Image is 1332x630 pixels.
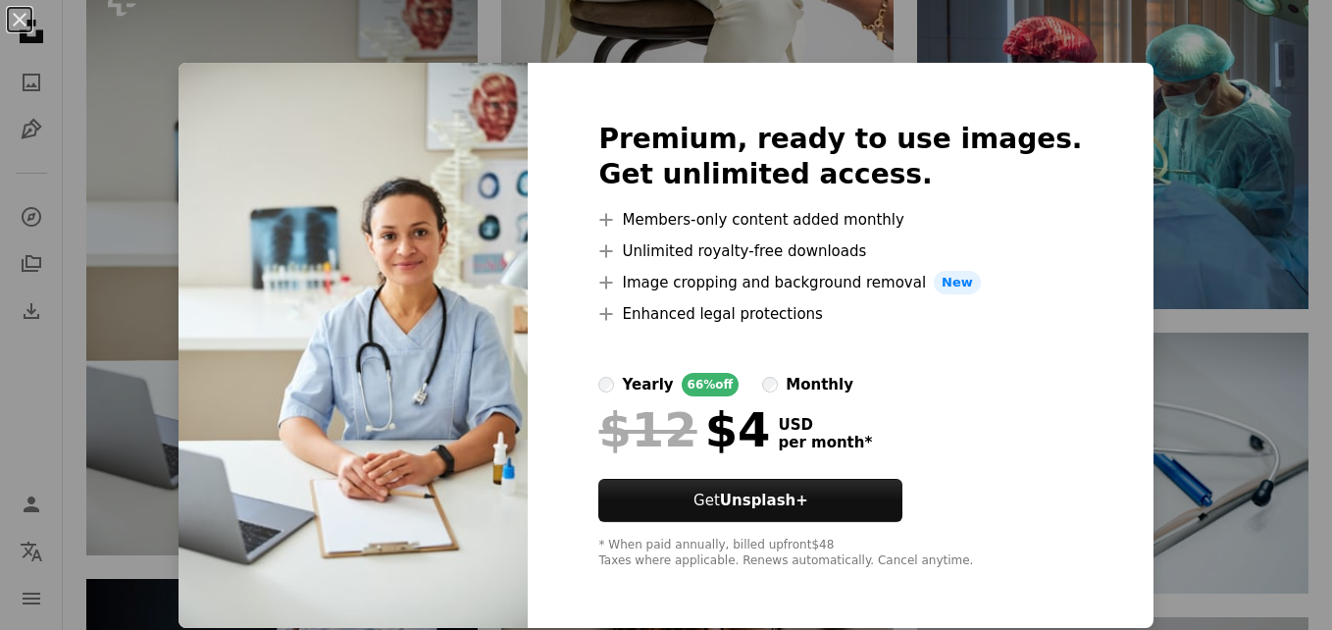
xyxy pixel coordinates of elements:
[762,377,778,393] input: monthly
[778,416,872,434] span: USD
[786,373,853,396] div: monthly
[622,373,673,396] div: yearly
[179,63,528,628] img: premium_photo-1661580574627-9211124e5c3f
[682,373,740,396] div: 66% off
[598,271,1082,294] li: Image cropping and background removal
[598,404,696,455] span: $12
[598,479,902,522] button: GetUnsplash+
[598,377,614,393] input: yearly66%off
[778,434,872,451] span: per month *
[598,122,1082,192] h2: Premium, ready to use images. Get unlimited access.
[598,208,1082,232] li: Members-only content added monthly
[720,492,808,509] strong: Unsplash+
[934,271,981,294] span: New
[598,302,1082,326] li: Enhanced legal protections
[598,538,1082,569] div: * When paid annually, billed upfront $48 Taxes where applicable. Renews automatically. Cancel any...
[598,404,770,455] div: $4
[598,239,1082,263] li: Unlimited royalty-free downloads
